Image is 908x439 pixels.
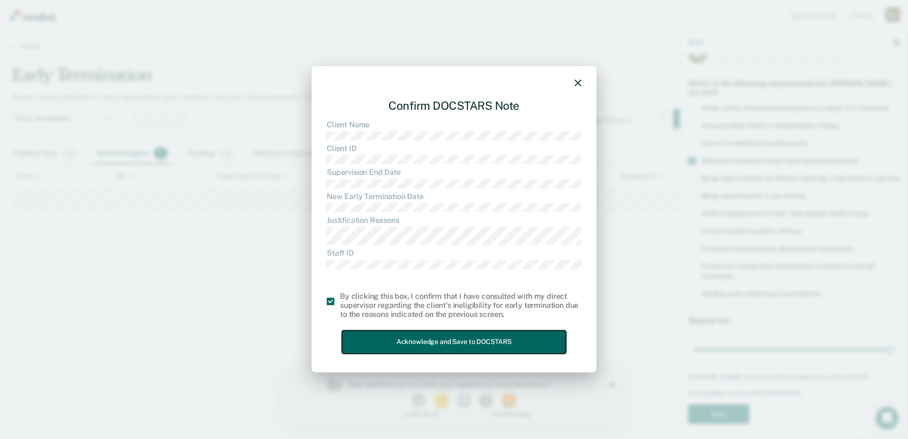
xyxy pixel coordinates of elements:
[195,26,211,40] button: 4
[327,216,581,225] dt: Justification Reasons
[127,26,144,40] button: 1
[327,192,581,201] dt: New Early Termination Date
[149,26,168,40] button: 2
[327,249,581,258] dt: Staff ID
[340,292,581,319] div: By clicking this box, I confirm that I have consulted with my direct supervisor regarding the cli...
[327,120,581,129] dt: Client Name
[326,14,331,20] div: Close survey
[65,12,284,21] div: How satisfied are you with your experience using Recidiviz?
[327,168,581,177] dt: Supervision End Date
[208,43,298,49] div: 5 - Extremely
[216,26,236,40] button: 5
[327,91,581,120] div: Confirm DOCSTARS Note
[173,26,189,40] button: 3
[65,43,154,49] div: 1 - Not at all
[342,331,566,354] button: Acknowledge and Save to DOCSTARS
[327,144,581,153] dt: Client ID
[42,10,57,25] img: Profile image for Kim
